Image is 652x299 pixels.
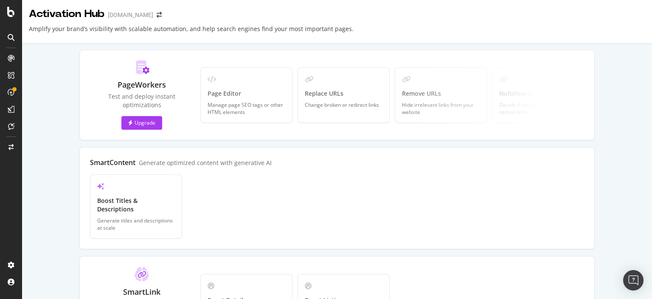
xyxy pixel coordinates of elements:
[118,80,166,91] div: PageWorkers
[305,89,382,98] div: Replace URLs
[134,60,150,74] img: Do_Km7dJ.svg
[208,101,285,116] div: Manage page SEO tags or other HTML elements
[305,101,382,108] div: Change broken or redirect links
[97,217,175,231] div: Generate titles and descriptions at scale
[157,12,162,18] div: arrow-right-arrow-left
[90,174,182,239] a: Boost Titles & DescriptionsGenerate titles and descriptions at scale
[97,196,175,214] div: Boost Titles & Descriptions
[208,89,285,98] div: Page Editor
[135,267,149,282] img: ClT5ayua.svg
[108,11,153,19] div: [DOMAIN_NAME]
[90,158,135,167] div: SmartContent
[139,159,272,167] div: Generate optimized content with generative AI
[123,287,160,298] div: SmartLink
[121,116,162,130] button: Upgrade
[90,92,194,109] div: Test and deploy instant optimizations
[29,25,354,40] div: Amplify your brand’s visibility with scalable automation, and help search engines find your most ...
[29,7,104,21] div: Activation Hub
[128,119,155,126] div: Upgrade
[623,270,644,290] div: Open Intercom Messenger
